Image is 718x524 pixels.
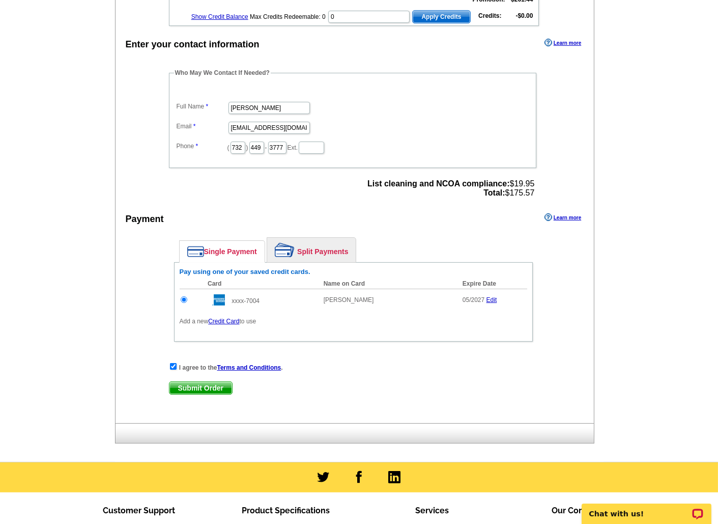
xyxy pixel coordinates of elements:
[187,246,204,257] img: single-payment.png
[180,241,265,262] a: Single Payment
[457,279,527,289] th: Expire Date
[180,268,527,276] h6: Pay using one of your saved credit cards.
[232,297,260,305] span: xxxx-7004
[412,10,470,23] button: Apply Credits
[174,139,531,155] dd: ( ) - Ext.
[275,243,295,257] img: split-payment.png
[191,13,248,20] a: Show Credit Balance
[267,238,356,262] a: Split Payments
[463,296,484,304] span: 05/2027
[544,39,581,47] a: Learn more
[126,212,164,226] div: Payment
[416,506,449,515] span: Services
[180,317,527,326] p: Add a new to use
[179,364,283,371] strong: I agree to the .
[483,188,505,197] strong: Total:
[319,279,457,289] th: Name on Card
[552,506,606,515] span: Our Company
[177,142,227,151] label: Phone
[177,122,227,131] label: Email
[208,318,239,325] a: Credit Card
[250,13,326,20] span: Max Credits Redeemable: 0
[177,102,227,111] label: Full Name
[413,11,470,23] span: Apply Credits
[174,68,271,77] legend: Who May We Contact If Needed?
[367,179,534,198] span: $19.95 $175.57
[486,296,497,304] a: Edit
[324,296,374,304] span: [PERSON_NAME]
[208,294,225,306] img: amex.gif
[169,382,232,394] span: Submit Order
[103,506,176,515] span: Customer Support
[367,179,509,188] strong: List cleaning and NCOA compliance:
[203,279,319,289] th: Card
[575,492,718,524] iframe: LiveChat chat widget
[242,506,330,515] span: Product Specifications
[544,213,581,222] a: Learn more
[217,364,281,371] a: Terms and Conditions
[515,12,533,19] strong: -$0.00
[126,38,260,51] div: Enter your contact information
[478,12,501,19] strong: Credits:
